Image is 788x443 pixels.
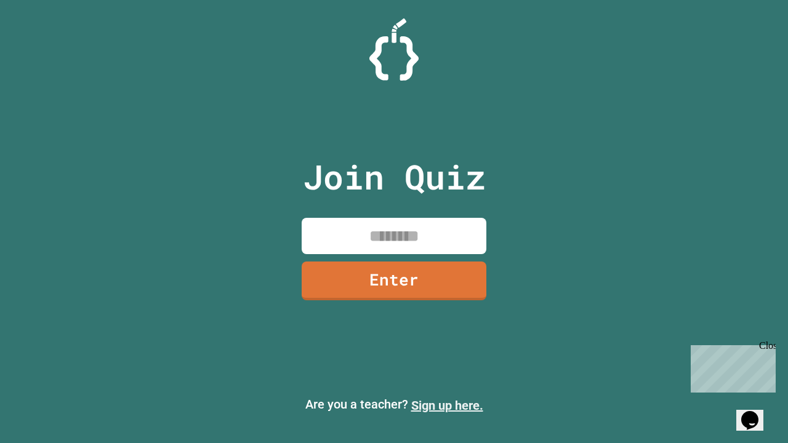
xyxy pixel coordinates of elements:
p: Join Quiz [303,151,486,202]
img: Logo.svg [369,18,419,81]
iframe: chat widget [686,340,776,393]
iframe: chat widget [736,394,776,431]
a: Enter [302,261,486,300]
p: Are you a teacher? [10,395,778,415]
a: Sign up here. [411,398,483,413]
div: Chat with us now!Close [5,5,85,78]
